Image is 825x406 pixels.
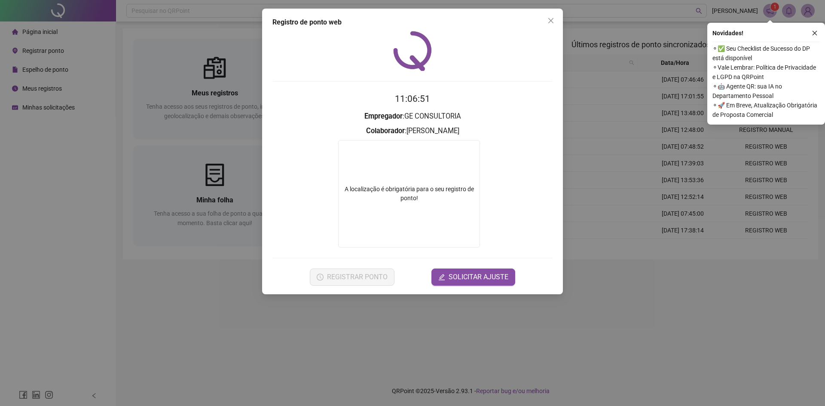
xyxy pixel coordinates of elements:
[712,44,820,63] span: ⚬ ✅ Seu Checklist de Sucesso do DP está disponível
[272,125,553,137] h3: : [PERSON_NAME]
[310,269,394,286] button: REGISTRAR PONTO
[393,31,432,71] img: QRPoint
[339,185,480,203] div: A localização é obrigatória para o seu registro de ponto!
[272,111,553,122] h3: : GE CONSULTORIA
[395,94,430,104] time: 11:06:51
[812,30,818,36] span: close
[712,101,820,119] span: ⚬ 🚀 Em Breve, Atualização Obrigatória de Proposta Comercial
[431,269,515,286] button: editSOLICITAR AJUSTE
[449,272,508,282] span: SOLICITAR AJUSTE
[712,28,743,38] span: Novidades !
[438,274,445,281] span: edit
[272,17,553,27] div: Registro de ponto web
[712,82,820,101] span: ⚬ 🤖 Agente QR: sua IA no Departamento Pessoal
[547,17,554,24] span: close
[712,63,820,82] span: ⚬ Vale Lembrar: Política de Privacidade e LGPD na QRPoint
[366,127,405,135] strong: Colaborador
[364,112,403,120] strong: Empregador
[544,14,558,27] button: Close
